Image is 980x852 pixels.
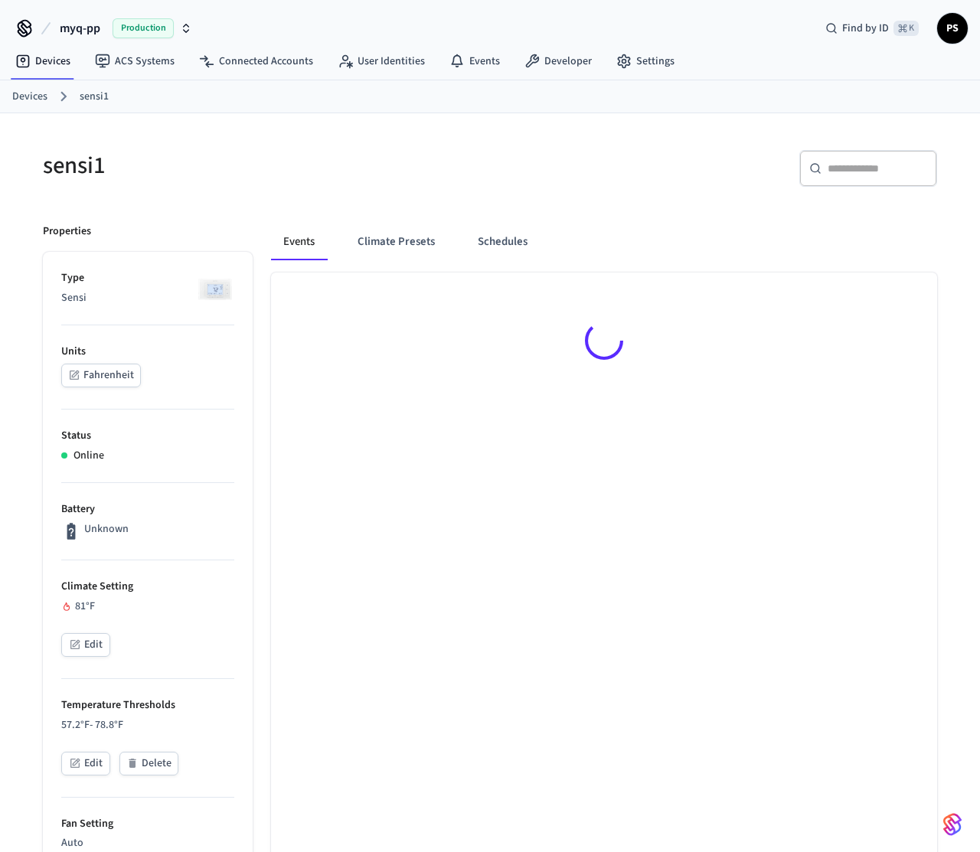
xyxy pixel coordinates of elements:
[119,752,178,775] button: Delete
[187,47,325,75] a: Connected Accounts
[61,428,234,444] p: Status
[61,816,234,832] p: Fan Setting
[61,501,234,517] p: Battery
[61,717,234,733] p: 57.2 °F - 78.8 °F
[61,633,110,657] button: Edit
[604,47,687,75] a: Settings
[61,364,141,387] button: Fahrenheit
[61,752,110,775] button: Edit
[83,47,187,75] a: ACS Systems
[61,599,234,615] div: 81 °F
[893,21,919,36] span: ⌘ K
[12,89,47,105] a: Devices
[61,270,234,286] p: Type
[943,812,962,837] img: SeamLogoGradient.69752ec5.svg
[61,697,234,713] p: Temperature Thresholds
[345,224,447,260] button: Climate Presets
[113,18,174,38] span: Production
[939,15,966,42] span: PS
[61,290,234,306] p: Sensi
[325,47,437,75] a: User Identities
[43,224,91,240] p: Properties
[61,344,234,360] p: Units
[437,47,512,75] a: Events
[60,19,100,38] span: myq-pp
[43,150,481,181] h5: sensi1
[271,224,327,260] button: Events
[84,521,129,537] p: Unknown
[465,224,540,260] button: Schedules
[3,47,83,75] a: Devices
[937,13,968,44] button: PS
[80,89,109,105] a: sensi1
[73,448,104,464] p: Online
[61,835,234,851] p: Auto
[61,579,234,595] p: Climate Setting
[512,47,604,75] a: Developer
[842,21,889,36] span: Find by ID
[813,15,931,42] div: Find by ID⌘ K
[196,270,234,308] img: Sensi Smart Thermostat (White)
